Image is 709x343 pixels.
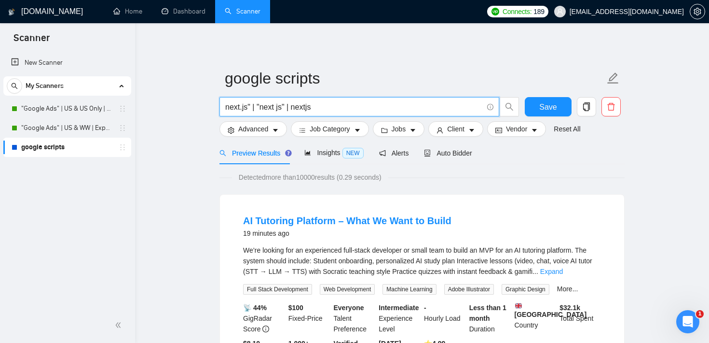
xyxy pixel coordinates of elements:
img: 🇬🇧 [515,302,522,309]
div: Tooltip anchor [284,149,293,157]
div: 19 minutes ago [243,228,451,239]
b: $ 100 [288,304,303,312]
span: 1 [696,310,704,318]
div: We’re looking for an experienced full-stack developer or small team to build an MVP for an AI tut... [243,245,601,277]
li: My Scanners [3,76,131,157]
button: barsJob Categorycaret-down [291,121,368,137]
div: Fixed-Price [286,302,332,334]
a: New Scanner [11,53,123,72]
span: user [557,8,563,15]
iframe: Intercom live chat [676,310,699,333]
span: copy [577,102,596,111]
span: search [7,83,22,89]
div: Talent Preference [332,302,377,334]
li: New Scanner [3,53,131,72]
div: Total Spent [558,302,603,334]
b: - [424,304,426,312]
img: upwork-logo.png [491,8,499,15]
span: holder [119,105,126,113]
div: GigRadar Score [241,302,286,334]
span: caret-down [354,127,361,134]
a: More... [557,285,578,293]
button: copy [577,97,596,116]
button: delete [601,97,621,116]
span: Graphic Design [502,284,549,295]
button: setting [690,4,705,19]
span: search [500,102,518,111]
img: logo [8,4,15,20]
button: search [500,97,519,116]
span: Advanced [238,124,268,134]
span: Client [447,124,464,134]
button: Save [525,97,572,116]
span: edit [607,72,619,85]
div: Experience Level [377,302,422,334]
span: 189 [533,6,544,17]
span: bars [299,127,306,134]
div: Duration [467,302,513,334]
input: Search Freelance Jobs... [225,101,483,113]
b: 📡 44% [243,304,267,312]
span: caret-down [409,127,416,134]
a: dashboardDashboard [162,7,205,15]
a: searchScanner [225,7,260,15]
span: Adobe Illustrator [444,284,494,295]
span: delete [602,102,620,111]
button: folderJobscaret-down [373,121,425,137]
span: notification [379,150,386,157]
button: userClientcaret-down [428,121,483,137]
span: Preview Results [219,149,289,157]
div: Country [513,302,558,334]
span: Full Stack Development [243,284,312,295]
a: "Google Ads" | US & US Only | Expert [21,99,113,118]
span: folder [381,127,388,134]
span: Alerts [379,149,409,157]
span: Connects: [503,6,532,17]
span: info-circle [262,326,269,332]
span: ... [532,268,538,275]
button: idcardVendorcaret-down [487,121,546,137]
span: Web Development [320,284,375,295]
span: Jobs [392,124,406,134]
span: Detected more than 10000 results (0.29 seconds) [232,172,388,183]
span: idcard [495,127,502,134]
span: holder [119,124,126,132]
span: user [436,127,443,134]
a: homeHome [113,7,142,15]
button: search [7,78,22,94]
span: robot [424,150,431,157]
span: search [219,150,226,157]
a: setting [690,8,705,15]
span: Vendor [506,124,527,134]
b: Intermediate [379,304,419,312]
span: info-circle [487,104,493,110]
span: area-chart [304,149,311,156]
span: Auto Bidder [424,149,472,157]
button: settingAdvancedcaret-down [219,121,287,137]
a: google scripts [21,138,113,157]
span: Save [539,101,557,113]
span: caret-down [272,127,279,134]
span: caret-down [531,127,538,134]
span: double-left [115,320,124,330]
b: Less than 1 month [469,304,506,322]
span: holder [119,143,126,151]
span: NEW [342,148,364,158]
b: $ 32.1k [559,304,580,312]
span: Job Category [310,124,350,134]
span: Insights [304,149,363,157]
span: Scanner [6,31,57,51]
a: Expand [540,268,563,275]
span: Machine Learning [382,284,436,295]
a: AI Tutoring Platform – What We Want to Build [243,215,451,226]
span: setting [228,127,234,134]
div: Hourly Load [422,302,467,334]
a: Reset All [554,124,580,134]
input: Scanner name... [225,66,605,90]
b: Everyone [334,304,364,312]
a: "Google Ads" | US & WW | Expert [21,118,113,138]
b: [GEOGRAPHIC_DATA] [515,302,587,318]
span: caret-down [468,127,475,134]
span: My Scanners [26,76,64,96]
